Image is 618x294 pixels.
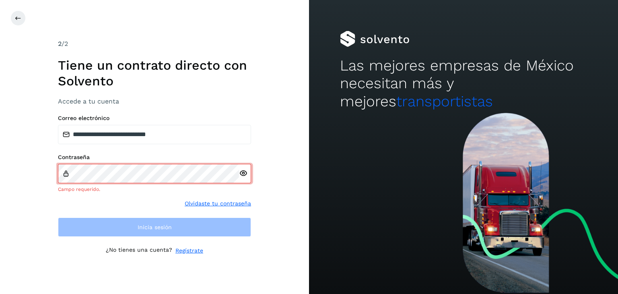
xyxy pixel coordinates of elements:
a: Olvidaste tu contraseña [185,199,251,208]
label: Correo electrónico [58,115,251,122]
h2: Las mejores empresas de México necesitan más y mejores [340,57,587,110]
span: Inicia sesión [138,224,172,230]
label: Contraseña [58,154,251,161]
div: /2 [58,39,251,49]
span: transportistas [396,93,493,110]
span: 2 [58,40,62,48]
a: Regístrate [175,246,203,255]
h3: Accede a tu cuenta [58,97,251,105]
h1: Tiene un contrato directo con Solvento [58,58,251,89]
p: ¿No tienes una cuenta? [106,246,172,255]
div: Campo requerido. [58,186,251,193]
button: Inicia sesión [58,217,251,237]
